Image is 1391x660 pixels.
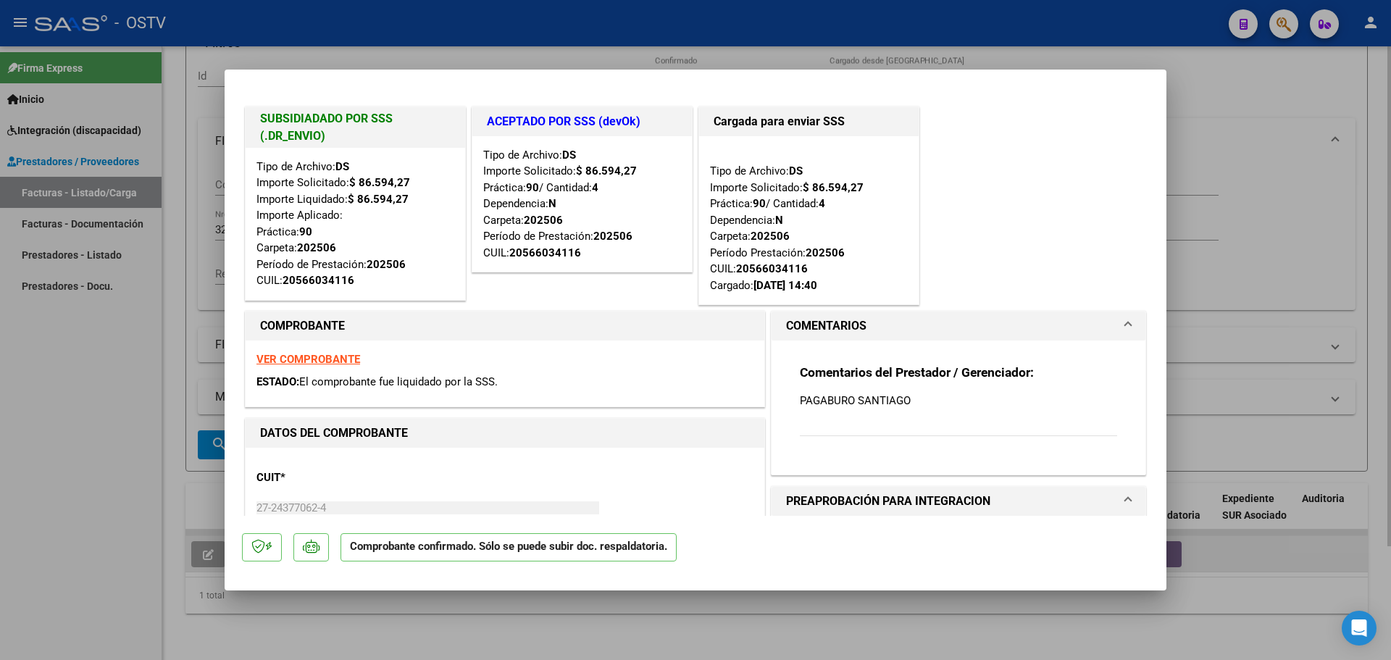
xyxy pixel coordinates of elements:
strong: 202506 [806,246,845,259]
strong: 202506 [524,214,563,227]
strong: 202506 [297,241,336,254]
p: Comprobante confirmado. Sólo se puede subir doc. respaldatoria. [341,533,677,561]
strong: $ 86.594,27 [348,193,409,206]
p: PAGABURO SANTIAGO [800,393,1117,409]
strong: [DATE] 14:40 [753,279,817,292]
div: 20566034116 [736,261,808,277]
strong: DS [789,164,803,177]
div: 20566034116 [283,272,354,289]
div: 20566034116 [509,245,581,262]
strong: 202506 [751,230,790,243]
div: COMENTARIOS [772,341,1145,475]
mat-expansion-panel-header: COMENTARIOS [772,312,1145,341]
p: CUIT [256,469,406,486]
strong: Comentarios del Prestador / Gerenciador: [800,365,1034,380]
h1: ACEPTADO POR SSS (devOk) [487,113,677,130]
h1: Cargada para enviar SSS [714,113,904,130]
strong: COMPROBANTE [260,319,345,333]
span: El comprobante fue liquidado por la SSS. [299,375,498,388]
h1: PREAPROBACIÓN PARA INTEGRACION [786,493,990,510]
strong: 202506 [593,230,632,243]
strong: 202506 [367,258,406,271]
div: Open Intercom Messenger [1342,611,1377,646]
a: VER COMPROBANTE [256,353,360,366]
strong: $ 86.594,27 [576,164,637,177]
strong: N [775,214,783,227]
strong: $ 86.594,27 [803,181,864,194]
div: Tipo de Archivo: Importe Solicitado: Práctica: / Cantidad: Dependencia: Carpeta: Período Prestaci... [710,147,908,294]
strong: DS [335,160,349,173]
strong: DATOS DEL COMPROBANTE [260,426,408,440]
strong: 90 [526,181,539,194]
strong: DS [562,149,576,162]
span: ESTADO: [256,375,299,388]
h1: COMENTARIOS [786,317,866,335]
strong: 4 [592,181,598,194]
strong: 90 [753,197,766,210]
div: Tipo de Archivo: Importe Solicitado: Importe Liquidado: Importe Aplicado: Práctica: Carpeta: Perí... [256,159,454,289]
strong: 90 [299,225,312,238]
strong: $ 86.594,27 [349,176,410,189]
strong: 4 [819,197,825,210]
div: Tipo de Archivo: Importe Solicitado: Práctica: / Cantidad: Dependencia: Carpeta: Período de Prest... [483,147,681,262]
h1: SUBSIDIADADO POR SSS (.DR_ENVIO) [260,110,451,145]
mat-expansion-panel-header: PREAPROBACIÓN PARA INTEGRACION [772,487,1145,516]
strong: N [548,197,556,210]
